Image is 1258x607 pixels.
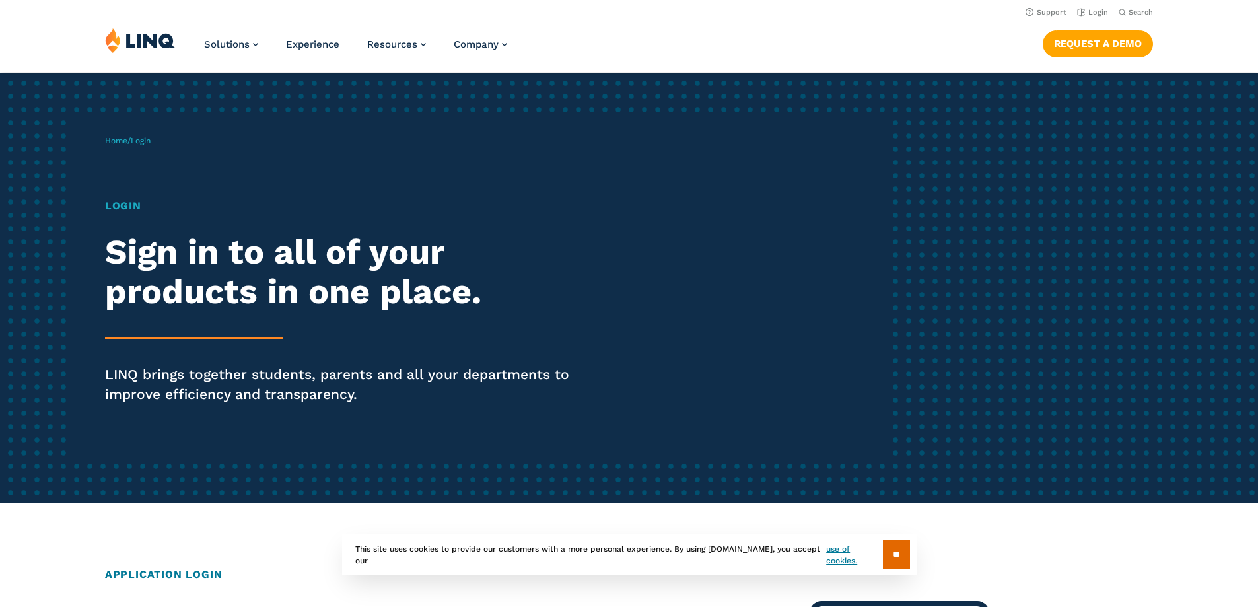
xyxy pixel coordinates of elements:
p: LINQ brings together students, parents and all your departments to improve efficiency and transpa... [105,365,590,404]
span: Resources [367,38,417,50]
span: / [105,136,151,145]
a: Resources [367,38,426,50]
a: Login [1077,8,1108,17]
a: Request a Demo [1043,30,1153,57]
div: This site uses cookies to provide our customers with a more personal experience. By using [DOMAIN... [342,534,917,575]
span: Solutions [204,38,250,50]
a: Company [454,38,507,50]
a: Home [105,136,127,145]
span: Company [454,38,499,50]
a: Experience [286,38,339,50]
button: Open Search Bar [1119,7,1153,17]
nav: Primary Navigation [204,28,507,71]
a: use of cookies. [826,543,882,567]
h2: Sign in to all of your products in one place. [105,232,590,312]
span: Search [1129,8,1153,17]
img: LINQ | K‑12 Software [105,28,175,53]
a: Solutions [204,38,258,50]
nav: Button Navigation [1043,28,1153,57]
span: Login [131,136,151,145]
a: Support [1026,8,1066,17]
h1: Login [105,198,590,214]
